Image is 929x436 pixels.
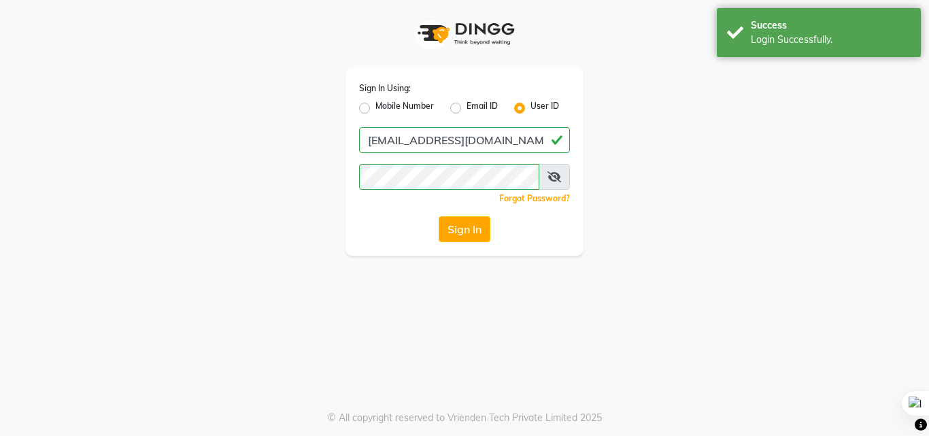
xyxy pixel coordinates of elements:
[359,82,411,95] label: Sign In Using:
[751,18,911,33] div: Success
[410,14,519,54] img: logo1.svg
[359,127,570,153] input: Username
[375,100,434,116] label: Mobile Number
[359,164,539,190] input: Username
[467,100,498,116] label: Email ID
[530,100,559,116] label: User ID
[751,33,911,47] div: Login Successfully.
[499,193,570,203] a: Forgot Password?
[439,216,490,242] button: Sign In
